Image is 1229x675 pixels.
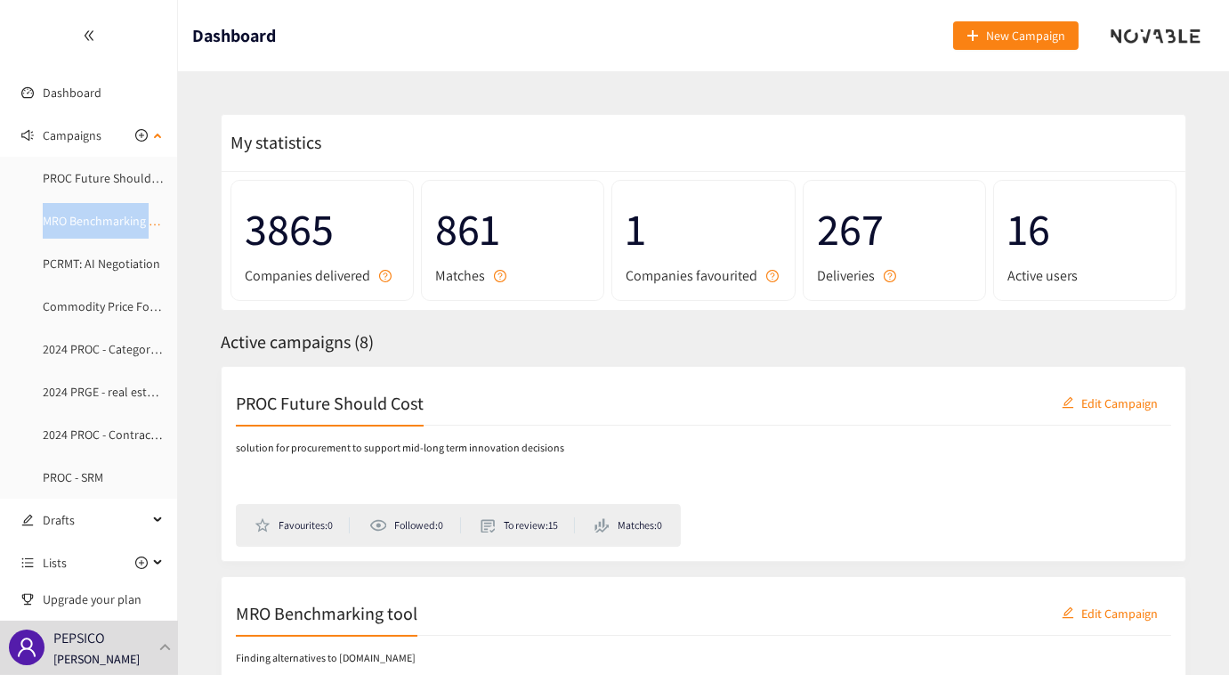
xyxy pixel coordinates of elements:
span: Active users [1007,264,1078,287]
span: edit [1062,396,1074,411]
span: 861 [435,194,590,264]
span: Companies delivered [245,264,370,287]
h2: MRO Benchmarking tool [236,600,417,625]
li: Followed: 0 [369,517,460,533]
p: [PERSON_NAME] [53,649,140,669]
a: PROC - SRM [43,469,103,485]
span: question-circle [766,270,779,282]
h2: PROC Future Should Cost [236,390,424,415]
span: Active campaigns ( 8 ) [221,330,374,354]
li: Favourites: 0 [255,517,350,533]
span: Edit Campaign [1081,393,1158,412]
span: question-circle [379,270,392,282]
span: plus [966,29,979,44]
span: edit [21,514,34,526]
a: PROC Future Should Cost [43,170,178,186]
iframe: Chat Widget [1140,590,1229,675]
span: Upgrade your plan [43,581,164,617]
span: question-circle [884,270,896,282]
span: Matches [435,264,485,287]
span: My statistics [222,131,321,154]
a: MRO Benchmarking tool [43,213,171,229]
span: unordered-list [21,557,34,569]
a: PCRMT: AI Negotiation [43,256,160,272]
button: plusNew Campaign [953,21,1079,50]
span: trophy [21,593,34,606]
button: editEdit Campaign [1048,598,1171,627]
li: Matches: 0 [594,517,662,533]
a: Dashboard [43,85,101,101]
span: 267 [817,194,972,264]
span: Companies favourited [626,264,757,287]
span: edit [1062,606,1074,621]
p: Finding alternatives to [DOMAIN_NAME] [236,650,416,667]
span: sound [21,129,34,142]
span: user [16,637,37,658]
span: Lists [43,545,67,581]
span: question-circle [494,270,506,282]
a: 2024 PROC - Category Strategy [43,341,202,357]
a: PROC Future Should CosteditEdit Campaignsolution for procurement to support mid-long term innovat... [221,366,1186,562]
span: Drafts [43,502,148,538]
p: solution for procurement to support mid-long term innovation decisions [236,440,564,457]
a: 2024 PROC - Contract Analytics [43,427,205,443]
p: PEPSICO [53,627,105,649]
span: Campaigns [43,118,101,153]
span: plus-circle [135,557,148,569]
button: editEdit Campaign [1048,388,1171,417]
span: 1 [626,194,780,264]
span: double-left [83,29,95,42]
span: plus-circle [135,129,148,142]
span: Edit Campaign [1081,603,1158,622]
span: Deliveries [817,264,875,287]
a: 2024 PRGE - real estate solutions [43,384,216,400]
span: 3865 [245,194,400,264]
li: To review: 15 [481,517,575,533]
span: New Campaign [986,26,1065,45]
span: 16 [1007,194,1162,264]
a: Commodity Price Forecasting [43,298,198,314]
